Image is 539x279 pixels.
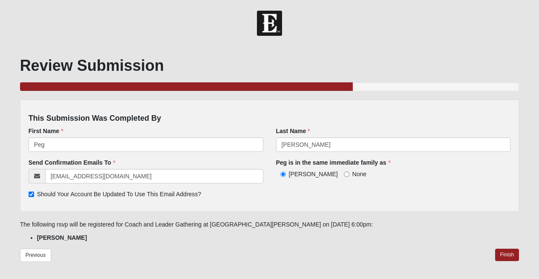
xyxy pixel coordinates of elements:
[37,234,87,241] strong: [PERSON_NAME]
[20,220,519,229] p: The following rsvp will be registered for Coach and Leader Gathering at [GEOGRAPHIC_DATA][PERSON_...
[344,171,349,177] input: None
[352,171,366,177] span: None
[29,158,115,167] label: Send Confirmation Emails To
[37,191,202,198] span: Should Your Account Be Updated To Use This Email Address?
[257,11,282,36] img: Church of Eleven22 Logo
[289,171,338,177] span: [PERSON_NAME]
[276,127,311,135] label: Last Name
[20,56,519,75] h1: Review Submission
[29,127,63,135] label: First Name
[280,171,286,177] input: [PERSON_NAME]
[276,158,391,167] label: Peg is in the same immediate family as
[20,249,52,262] a: Previous
[29,114,511,123] h4: This Submission Was Completed By
[495,249,519,261] a: Finish
[29,192,34,197] input: Should Your Account Be Updated To Use This Email Address?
